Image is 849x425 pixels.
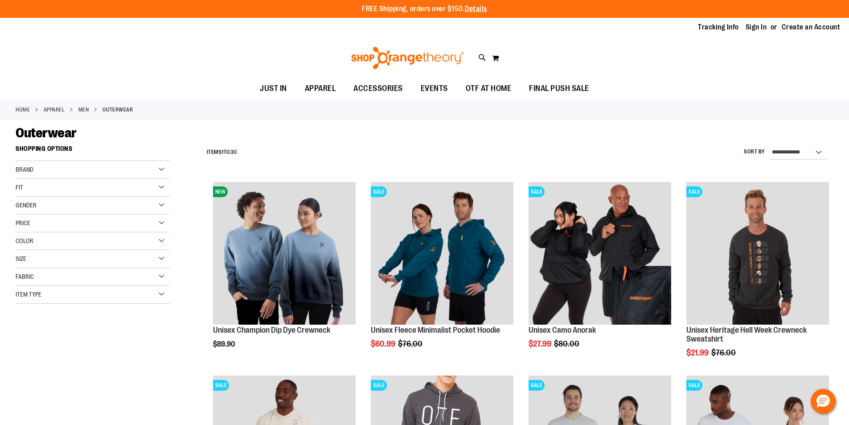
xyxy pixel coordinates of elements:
label: Sort By [744,148,765,156]
span: SALE [371,186,387,197]
span: 30 [230,149,237,155]
span: APPAREL [305,78,336,99]
span: Brand [16,166,33,173]
img: Product image for Unisex Heritage Hell Week Crewneck Sweatshirt [686,182,829,325]
a: Unisex Camo Anorak [529,326,596,334]
img: Product image for Unisex Camo Anorak [529,182,671,325]
a: APPAREL [44,106,65,114]
span: SALE [213,380,229,391]
span: $21.99 [686,348,710,357]
a: FINAL PUSH SALE [520,78,598,99]
span: SALE [686,186,702,197]
div: product [209,177,360,371]
a: Unisex Champion Dip Dye Crewneck [213,326,330,334]
span: SALE [686,380,702,391]
a: Unisex Champion Dip Dye CrewneckNEW [213,182,356,326]
span: Price [16,219,30,227]
strong: Outerwear [103,106,133,114]
a: OTF AT HOME [457,78,521,99]
a: JUST IN [251,78,296,99]
span: SALE [371,380,387,391]
span: EVENTS [421,78,448,99]
strong: Shopping Options [16,141,170,161]
a: EVENTS [412,78,457,99]
a: Product image for Unisex Heritage Hell Week Crewneck SweatshirtSALE [686,182,829,326]
a: Product image for Unisex Camo AnorakSALE [529,182,671,326]
span: OTF AT HOME [466,78,512,99]
span: FINAL PUSH SALE [529,78,589,99]
span: $60.99 [371,339,397,348]
span: ACCESSORIES [353,78,403,99]
div: product [682,177,833,380]
span: SALE [529,186,545,197]
span: SALE [529,380,545,391]
img: Unisex Champion Dip Dye Crewneck [213,182,356,325]
img: Unisex Fleece Minimalist Pocket Hoodie [371,182,513,325]
p: FREE Shipping, orders over $150. [362,4,487,14]
a: Create an Account [782,22,841,32]
span: Outerwear [16,125,77,140]
span: Item Type [16,291,41,298]
span: Color [16,237,33,244]
span: $80.00 [554,339,581,348]
span: Fabric [16,273,34,280]
span: $27.99 [529,339,553,348]
a: Details [465,5,487,13]
a: Home [16,106,30,114]
span: Gender [16,202,37,209]
span: $76.00 [398,339,424,348]
span: $89.90 [213,340,236,348]
a: Unisex Fleece Minimalist Pocket HoodieSALE [371,182,513,326]
div: product [366,177,518,371]
span: $76.00 [711,348,737,357]
a: Sign In [746,22,767,32]
h2: Items to [207,145,237,159]
span: JUST IN [260,78,287,99]
button: Hello, have a question? Let’s chat. [811,389,836,414]
a: Tracking Info [698,22,739,32]
span: NEW [213,186,228,197]
span: Fit [16,184,23,191]
a: MEN [78,106,89,114]
a: Unisex Heritage Hell Week Crewneck Sweatshirt [686,326,807,343]
a: Unisex Fleece Minimalist Pocket Hoodie [371,326,500,334]
a: ACCESSORIES [345,78,412,99]
div: product [524,177,676,371]
a: APPAREL [296,78,345,99]
img: Shop Orangetheory [350,47,465,69]
span: 1 [221,149,224,155]
span: Size [16,255,26,262]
